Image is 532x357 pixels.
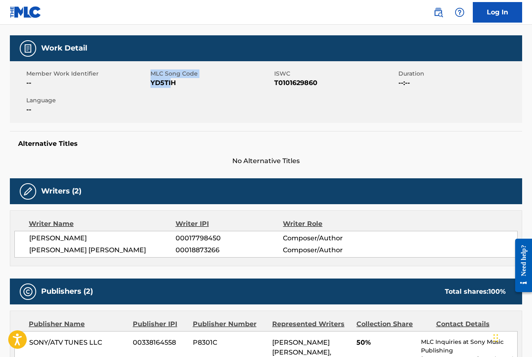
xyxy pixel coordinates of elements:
span: --:-- [398,78,520,88]
h5: Publishers (2) [41,287,93,296]
img: help [455,7,465,17]
span: [PERSON_NAME] [29,233,176,243]
div: Publisher IPI [133,319,187,329]
img: Publishers [23,287,33,297]
div: Contact Details [436,319,509,329]
div: Help [451,4,468,21]
span: 00338164558 [133,338,187,348]
img: search [433,7,443,17]
span: 100 % [488,288,506,295]
span: -- [26,105,148,115]
img: MLC Logo [10,6,42,18]
span: YD5TIH [150,78,273,88]
img: Writers [23,187,33,196]
span: SONY/ATV TUNES LLC [29,338,127,348]
span: [PERSON_NAME] [PERSON_NAME] [29,245,176,255]
a: Log In [473,2,522,23]
div: Total shares: [445,287,506,297]
span: Composer/Author [283,245,380,255]
span: No Alternative Titles [10,156,522,166]
span: 00018873266 [176,245,283,255]
span: Duration [398,69,520,78]
div: Publisher Number [193,319,266,329]
span: 50% [356,338,415,348]
p: MLC Inquiries at Sony Music Publishing [421,338,517,355]
span: MLC Song Code [150,69,273,78]
span: Composer/Author [283,233,380,243]
div: Represented Writers [272,319,350,329]
span: 00017798450 [176,233,283,243]
span: Member Work Identifier [26,69,148,78]
img: Work Detail [23,44,33,53]
span: ISWC [274,69,396,78]
h5: Work Detail [41,44,87,53]
div: Collection Share [356,319,430,329]
div: Writer Name [29,219,176,229]
span: Language [26,96,148,105]
iframe: Chat Widget [491,318,532,357]
a: Public Search [430,4,446,21]
h5: Writers (2) [41,187,81,196]
span: P8301C [193,338,266,348]
div: Publisher Name [29,319,127,329]
span: T0101629860 [274,78,396,88]
iframe: Resource Center [509,233,532,299]
h5: Alternative Titles [18,140,514,148]
span: -- [26,78,148,88]
div: Drag [493,326,498,350]
div: Writer IPI [176,219,283,229]
div: Writer Role [283,219,381,229]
